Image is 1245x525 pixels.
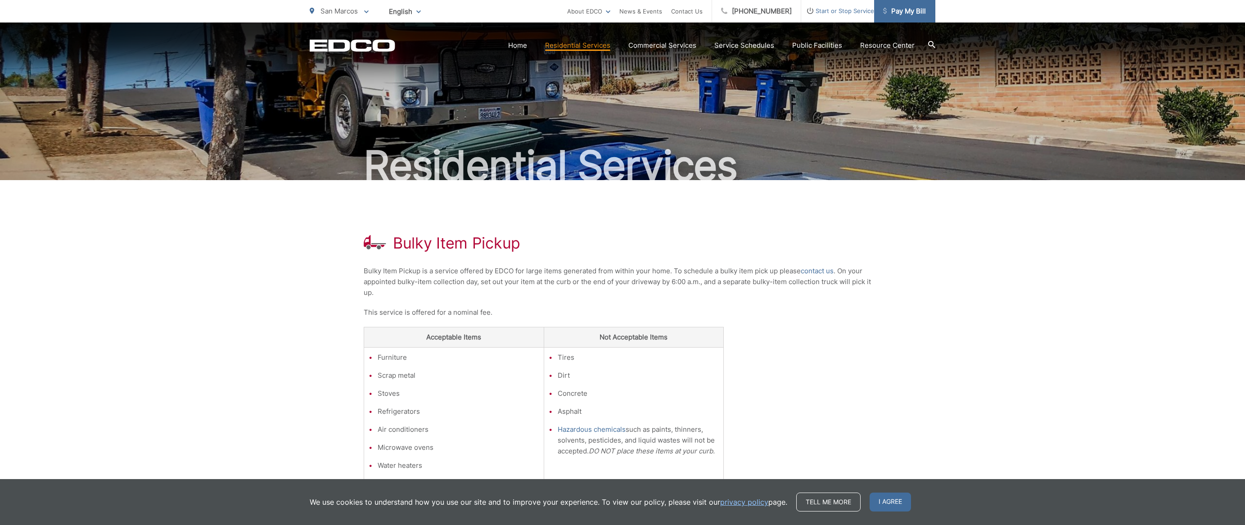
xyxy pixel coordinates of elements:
[600,333,668,341] strong: Not Acceptable Items
[545,40,610,51] a: Residential Services
[393,234,520,252] h1: Bulky Item Pickup
[378,406,539,417] li: Refrigerators
[567,6,610,17] a: About EDCO
[310,497,787,507] p: We use cookies to understand how you use our site and to improve your experience. To view our pol...
[378,352,539,363] li: Furniture
[558,406,719,417] li: Asphalt
[378,442,539,453] li: Microwave ovens
[378,460,539,471] li: Water heaters
[671,6,703,17] a: Contact Us
[310,39,395,52] a: EDCD logo. Return to the homepage.
[558,370,719,381] li: Dirt
[714,40,774,51] a: Service Schedules
[378,370,539,381] li: Scrap metal
[508,40,527,51] a: Home
[378,478,539,489] li: One television or computer monitor
[364,266,881,298] p: Bulky Item Pickup is a service offered by EDCO for large items generated from within your home. T...
[310,143,935,188] h2: Residential Services
[378,388,539,399] li: Stoves
[378,424,539,435] li: Air conditioners
[558,424,626,435] a: Hazardous chemicals
[382,4,428,19] span: English
[320,7,358,15] span: San Marcos
[870,493,911,511] span: I agree
[558,352,719,363] li: Tires
[589,447,715,455] em: DO NOT place these items at your curb.
[426,333,481,341] strong: Acceptable Items
[860,40,915,51] a: Resource Center
[720,497,768,507] a: privacy policy
[558,388,719,399] li: Concrete
[883,6,926,17] span: Pay My Bill
[796,493,861,511] a: Tell me more
[792,40,842,51] a: Public Facilities
[619,6,662,17] a: News & Events
[628,40,696,51] a: Commercial Services
[364,307,881,318] p: This service is offered for a nominal fee.
[801,266,834,276] a: contact us
[558,424,719,457] li: such as paints, thinners, solvents, pesticides, and liquid wastes will not be accepted.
